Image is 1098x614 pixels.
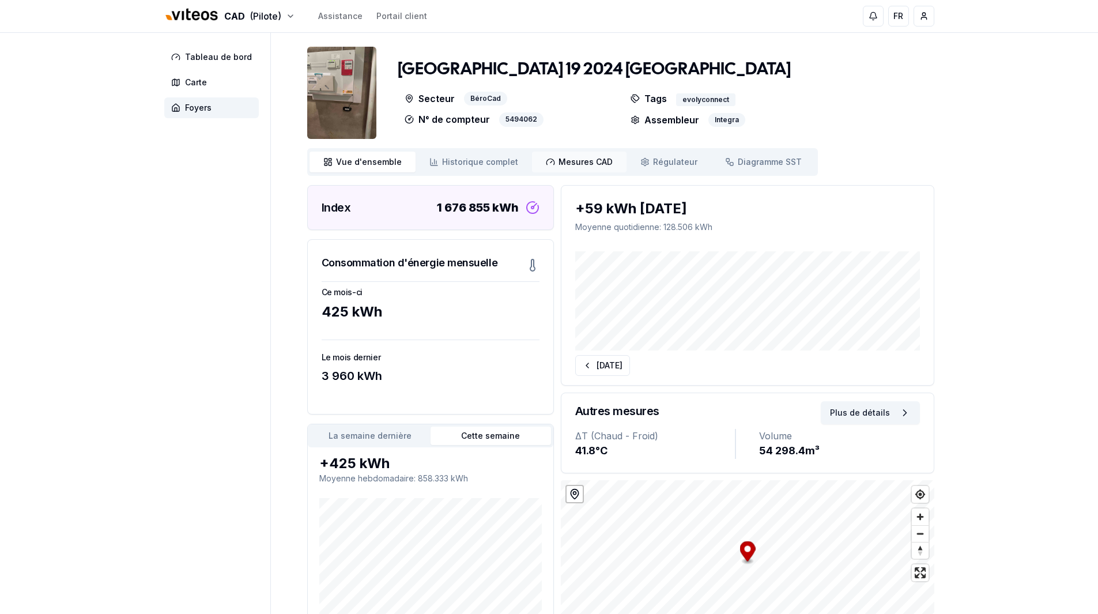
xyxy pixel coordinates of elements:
span: Foyers [185,102,212,114]
a: Diagramme SST [711,152,816,172]
div: Volume [759,429,920,443]
p: Tags [631,92,667,106]
div: 41.8 °C [575,443,735,459]
span: Tableau de bord [185,51,252,63]
a: Régulateur [627,152,711,172]
div: +425 kWh [319,454,542,473]
a: Historique complet [416,152,532,172]
img: unit Image [307,47,376,139]
a: Portail client [376,10,427,22]
button: Enter fullscreen [912,564,929,581]
a: Assistance [318,10,363,22]
div: 54 298.4 m³ [759,443,920,459]
span: Zoom out [912,526,929,542]
button: Zoom in [912,508,929,525]
a: Mesures CAD [532,152,627,172]
p: Moyenne hebdomadaire : 858.333 kWh [319,473,542,484]
h3: Ce mois-ci [322,287,539,298]
span: Mesures CAD [559,156,613,168]
a: Foyers [164,97,263,118]
span: CAD [224,9,245,23]
h1: [GEOGRAPHIC_DATA] 19 2024 [GEOGRAPHIC_DATA] [398,59,791,80]
div: ΔT (Chaud - Froid) [575,429,735,443]
button: Plus de détails [821,401,920,424]
button: Zoom out [912,525,929,542]
button: CAD(Pilote) [164,4,295,29]
p: Secteur [405,92,455,106]
span: FR [893,10,903,22]
h3: Le mois dernier [322,352,539,363]
p: Assembleur [631,113,699,127]
h3: Index [322,199,351,216]
button: Reset bearing to north [912,542,929,559]
span: Historique complet [442,156,518,168]
a: Carte [164,72,263,93]
div: BéroCad [464,92,507,106]
div: evolyconnect [676,93,735,106]
div: Map marker [739,541,755,565]
div: Integra [708,113,745,127]
button: Cette semaine [431,427,551,445]
button: [DATE] [575,355,630,376]
span: Régulateur [653,156,697,168]
a: Vue d'ensemble [310,152,416,172]
div: 1 676 855 kWh [437,199,519,216]
button: Find my location [912,486,929,503]
p: N° de compteur [405,112,490,127]
div: 425 kWh [322,303,539,321]
span: Vue d'ensemble [336,156,402,168]
a: Tableau de bord [164,47,263,67]
h3: Autres mesures [575,403,659,419]
span: (Pilote) [250,9,281,23]
h3: Consommation d'énergie mensuelle [322,255,498,271]
button: FR [888,6,909,27]
div: +59 kWh [DATE] [575,199,920,218]
img: Viteos - CAD Logo [164,1,220,29]
p: Moyenne quotidienne : 128.506 kWh [575,221,920,233]
span: Diagramme SST [738,156,802,168]
button: La semaine dernière [310,427,431,445]
div: 3 960 kWh [322,368,539,384]
div: 5494062 [499,112,544,127]
span: Carte [185,77,207,88]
